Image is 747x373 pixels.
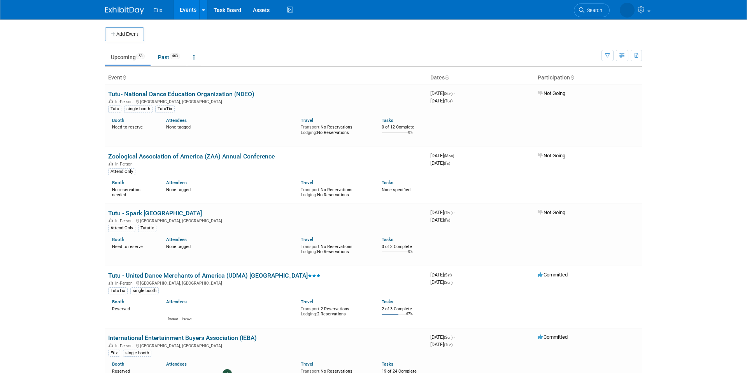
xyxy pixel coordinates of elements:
span: (Sat) [444,273,452,277]
a: Booth [112,237,124,242]
a: International Entertainment Buyers Association (IEBA) [108,334,257,341]
img: In-Person Event [109,343,113,347]
div: Reserved [112,305,154,312]
span: (Fri) [444,218,450,222]
a: Attendees [166,361,187,367]
button: Add Event [105,27,144,41]
div: No reservation needed [112,186,154,198]
span: - [454,90,455,96]
div: 2 Reservations 2 Reservations [301,305,370,317]
span: Transport: [301,187,321,192]
div: [GEOGRAPHIC_DATA], [GEOGRAPHIC_DATA] [108,98,424,104]
a: Search [574,4,610,17]
a: Past463 [152,50,186,65]
span: 463 [170,53,180,59]
a: Zoological Association of America (ZAA) Annual Conference [108,153,275,160]
img: In-Person Event [109,218,113,222]
td: 0% [408,250,413,260]
div: None tagged [166,243,295,250]
span: (Sun) [444,280,452,285]
a: Tasks [382,118,393,123]
img: In-Person Event [109,281,113,285]
span: (Mon) [444,154,454,158]
img: In-Person Event [109,99,113,103]
span: (Fri) [444,161,450,165]
div: Lakisha Cooper [182,316,191,321]
span: [DATE] [430,217,450,223]
span: Search [584,7,602,13]
span: Lodging: [301,311,317,317]
div: Tutu [108,106,121,113]
div: single booth [124,106,153,113]
div: No Reservations No Reservations [301,243,370,255]
a: Tasks [382,361,393,367]
span: (Sun) [444,91,452,96]
span: Not Going [538,90,565,96]
div: Tututix [138,225,156,232]
span: (Tue) [444,99,452,103]
span: In-Person [115,99,135,104]
a: Tutu - United Dance Merchants of America (UDMA) [GEOGRAPHIC_DATA] [108,272,321,279]
span: Transport: [301,244,321,249]
img: ExhibitDay [105,7,144,14]
span: - [454,209,455,215]
span: In-Person [115,343,135,348]
span: Lodging: [301,130,317,135]
a: Travel [301,299,313,304]
span: - [454,334,455,340]
div: [GEOGRAPHIC_DATA], [GEOGRAPHIC_DATA] [108,342,424,348]
span: In-Person [115,162,135,167]
span: Lodging: [301,249,317,254]
span: (Sun) [444,335,452,340]
div: No Reservations No Reservations [301,123,370,135]
img: Maddie Warren (Snider) [620,3,635,18]
div: TutuTix [155,106,175,113]
img: Brandi Vickers [168,307,177,316]
a: Sort by Event Name [122,74,126,81]
a: Booth [112,299,124,304]
div: Etix [108,350,120,357]
a: Tasks [382,299,393,304]
span: [DATE] [430,341,452,347]
span: 53 [136,53,145,59]
div: single booth [123,350,151,357]
span: [DATE] [430,153,456,158]
span: Lodging: [301,192,317,197]
img: In-Person Event [109,162,113,165]
td: 67% [406,312,413,322]
a: Travel [301,361,313,367]
a: Booth [112,180,124,185]
span: [DATE] [430,160,450,166]
a: Tutu - Spark [GEOGRAPHIC_DATA] [108,209,202,217]
span: [DATE] [430,90,455,96]
span: [DATE] [430,334,455,340]
div: 0 of 12 Complete [382,125,424,130]
th: Dates [427,71,535,84]
a: Sort by Participation Type [570,74,574,81]
a: Booth [112,118,124,123]
div: [GEOGRAPHIC_DATA], [GEOGRAPHIC_DATA] [108,280,424,286]
span: Not Going [538,209,565,215]
a: Tasks [382,237,393,242]
span: In-Person [115,218,135,223]
span: Not Going [538,153,565,158]
span: Transport: [301,306,321,311]
div: Brandi Vickers [168,316,178,321]
span: - [455,153,456,158]
div: TutuTix [108,287,128,294]
a: Travel [301,237,313,242]
a: Tasks [382,180,393,185]
div: Need to reserve [112,123,154,130]
span: Committed [538,334,568,340]
a: Attendees [166,299,187,304]
th: Participation [535,71,642,84]
span: [DATE] [430,279,452,285]
span: Committed [538,272,568,278]
a: Sort by Start Date [445,74,449,81]
a: Attendees [166,180,187,185]
a: Tutu- National Dance Education Organization (NDEO) [108,90,254,98]
td: 0% [408,130,413,141]
div: 2 of 3 Complete [382,306,424,312]
div: [GEOGRAPHIC_DATA], [GEOGRAPHIC_DATA] [108,217,424,223]
div: Need to reserve [112,243,154,250]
